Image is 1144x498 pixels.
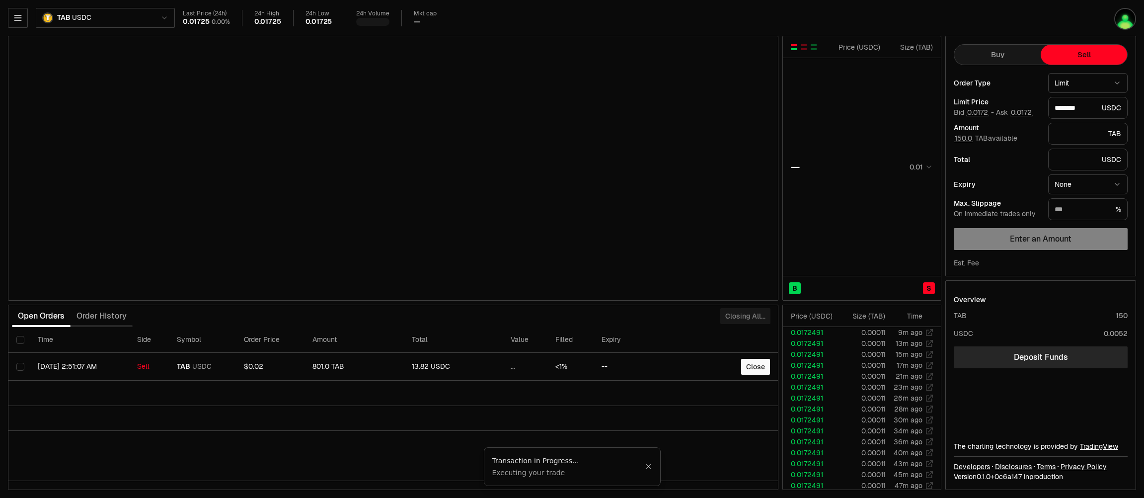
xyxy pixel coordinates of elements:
td: 0.0172491 [783,382,839,393]
span: $0.02 [244,362,263,371]
time: 36m ago [894,437,922,446]
td: 0.0172491 [783,458,839,469]
div: TAB [1048,123,1128,145]
th: Filled [547,327,594,353]
div: Last Price (24h) [183,10,230,17]
time: [DATE] 2:51:07 AM [38,362,97,371]
time: 23m ago [894,383,922,392]
button: 0.0172 [966,108,989,116]
span: S [926,283,931,293]
td: 0.0172491 [783,404,839,415]
span: TAB [57,13,70,22]
div: 13.82 USDC [412,362,495,371]
td: 0.00011 [839,480,886,491]
div: — [791,160,800,174]
button: Buy [954,45,1041,65]
a: Developers [954,462,990,472]
td: 0.0172491 [783,415,839,425]
button: Select row [16,363,24,371]
td: -- [594,353,683,381]
th: Time [30,327,130,353]
button: Order History [71,306,133,326]
div: 24h High [254,10,281,17]
div: 150 [1116,311,1128,321]
span: USDC [72,13,91,22]
th: Amount [305,327,403,353]
div: Price ( USDC ) [836,42,880,52]
td: 0.00011 [839,458,886,469]
td: 0.0172491 [783,371,839,382]
th: Order Price [236,327,305,353]
td: 0.00011 [839,371,886,382]
div: 24h Low [305,10,332,17]
div: 0.00% [212,18,230,26]
time: 13m ago [896,339,922,348]
td: 0.00011 [839,415,886,425]
button: Show Sell Orders Only [800,43,808,51]
div: % [1048,198,1128,220]
td: 0.00011 [839,382,886,393]
td: 0.0172491 [783,327,839,338]
div: <1% [555,362,586,371]
td: 0.0172491 [783,349,839,360]
a: Disclosures [995,462,1032,472]
div: 24h Volume [356,10,389,17]
div: Transaction in Progress... [492,456,645,466]
div: The charting technology is provided by [954,441,1128,451]
time: 9m ago [898,328,922,337]
td: 0.00011 [839,393,886,404]
td: 0.00011 [839,469,886,480]
div: Order Type [954,80,1040,86]
td: 0.00011 [839,425,886,436]
td: 0.00011 [839,447,886,458]
div: Version 0.1.0 + in production [954,472,1128,482]
td: 0.0172491 [783,480,839,491]
time: 40m ago [894,448,922,457]
td: 0.00011 [839,404,886,415]
time: 34m ago [894,426,922,435]
div: Total [954,156,1040,163]
time: 28m ago [894,405,922,414]
td: 0.00011 [839,349,886,360]
div: Mkt cap [414,10,437,17]
div: Overview [954,295,986,305]
button: Show Buy and Sell Orders [790,43,798,51]
td: 0.0172491 [783,338,839,349]
time: 17m ago [897,361,922,370]
span: Bid - [954,108,994,117]
div: Max. Slippage [954,200,1040,207]
div: Est. Fee [954,258,979,268]
div: USDC [954,329,973,338]
th: Value [503,327,547,353]
button: Sell [1041,45,1127,65]
time: 26m ago [894,394,922,403]
span: USDC [192,362,212,371]
th: Side [129,327,169,353]
td: 0.00011 [839,327,886,338]
th: Expiry [594,327,683,353]
div: Time [894,311,922,321]
div: TAB [954,311,967,321]
button: Close [645,463,652,471]
div: USDC [1048,149,1128,170]
button: None [1048,174,1128,194]
td: 0.0172491 [783,360,839,371]
time: 45m ago [894,470,922,479]
a: TradingView [1080,442,1118,451]
div: — [414,17,420,26]
div: Size ( TAB ) [889,42,933,52]
time: 21m ago [896,372,922,381]
div: Amount [954,124,1040,131]
button: Close [741,359,770,375]
div: Limit Price [954,98,1040,105]
td: 0.0172491 [783,447,839,458]
div: 0.01725 [305,17,332,26]
a: Privacy Policy [1061,462,1107,472]
span: TAB [177,362,190,371]
td: 0.00011 [839,338,886,349]
a: Terms [1037,462,1056,472]
time: 47m ago [895,481,922,490]
button: 0.01 [907,161,933,173]
div: Size ( TAB ) [847,311,885,321]
time: 15m ago [896,350,922,359]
